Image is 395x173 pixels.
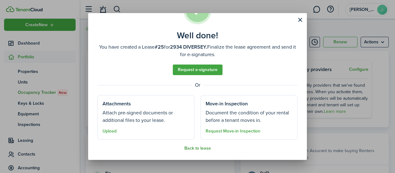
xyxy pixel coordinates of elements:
well-done-section-title: Move-in Inspection [206,100,248,108]
a: Request e-signature [173,65,222,75]
b: #25 [155,43,164,50]
well-done-title: Well done! [177,31,218,41]
well-done-section-description: Document the condition of your rental before a tenant moves in. [206,109,292,124]
button: Close modal [295,15,305,25]
well-done-section-title: Attachments [102,100,131,108]
well-done-description: You have created a Lease for Finalize the lease agreement and send it for e-signatures. [97,43,297,58]
button: Request Move-in Inspection [206,129,260,134]
b: 2934 DIVERSEY. [170,43,207,50]
button: Upload [102,129,117,134]
well-done-section-description: Attach pre-signed documents or additional files to your lease. [102,109,189,124]
well-done-separator: Or [97,81,297,89]
button: Back to lease [184,146,211,151]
